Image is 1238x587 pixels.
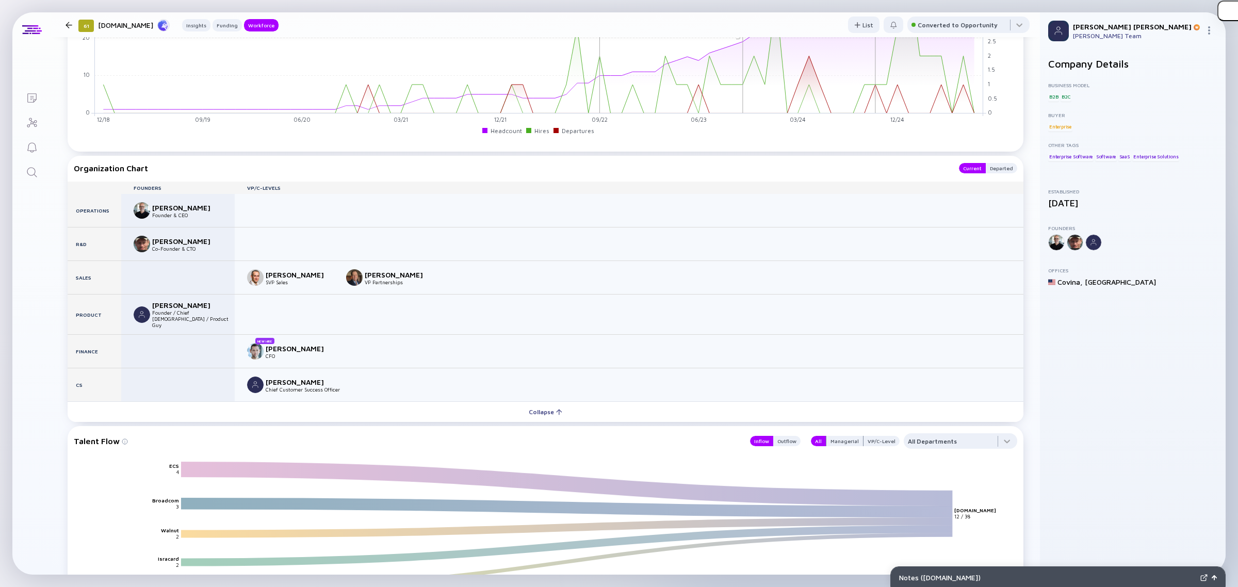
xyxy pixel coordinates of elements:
[12,109,51,134] a: Investor Map
[97,117,110,123] tspan: 12/18
[1048,91,1059,102] div: B2B
[176,534,179,540] text: 2
[1048,82,1217,88] div: Business Model
[864,436,900,446] div: VP/C-Level
[134,306,150,323] img: Tobias Stanzel picture
[68,368,121,401] div: CS
[848,17,879,33] button: List
[1048,267,1217,273] div: Offices
[365,279,433,285] div: VP Partnerships
[213,20,242,30] div: Funding
[84,72,90,78] tspan: 10
[294,117,311,123] tspan: 06/20
[152,203,220,212] div: [PERSON_NAME]
[266,270,334,279] div: [PERSON_NAME]
[988,67,995,73] tspan: 1.5
[152,301,220,309] div: [PERSON_NAME]
[121,185,235,191] div: Founders
[1048,279,1055,286] img: United States Flag
[899,573,1196,582] div: Notes ( [DOMAIN_NAME] )
[68,227,121,260] div: R&D
[955,508,997,514] text: [DOMAIN_NAME]
[394,117,408,123] tspan: 03/21
[811,436,826,446] button: All
[955,514,971,520] text: 12 / 38
[182,19,210,31] button: Insights
[266,279,334,285] div: SVP Sales
[988,80,990,87] tspan: 1
[266,386,340,393] div: Chief Customer Success Officer
[235,185,1023,191] div: VP/C-Levels
[134,236,150,252] img: Peter Szulman picture
[1048,198,1217,208] div: [DATE]
[1048,142,1217,148] div: Other Tags
[86,109,90,116] tspan: 0
[691,117,707,123] tspan: 06/23
[266,353,334,359] div: CFO
[68,335,121,368] div: Finance
[152,309,235,328] div: Founder / Chief [DEMOGRAPHIC_DATA] / Product Guy
[255,338,274,344] div: New Hire
[1048,188,1217,194] div: Established
[152,212,220,218] div: Founder & CEO
[1085,278,1156,286] div: [GEOGRAPHIC_DATA]
[988,52,991,59] tspan: 2
[988,38,996,44] tspan: 2.5
[790,117,806,123] tspan: 03/24
[68,401,1023,422] button: Collapse
[247,377,264,393] img: Robert Huck Huckaby picture
[1048,21,1069,41] img: Profile Picture
[68,194,121,227] div: Operations
[986,163,1017,173] button: Departed
[176,503,179,510] text: 3
[1048,225,1217,231] div: Founders
[98,19,170,31] div: [DOMAIN_NAME]
[523,404,568,420] div: Collapse
[247,343,264,360] img: Amitai Tamir picture
[773,436,801,446] button: Outflow
[1048,151,1094,161] div: Enterprise Software
[1073,32,1201,40] div: [PERSON_NAME] Team
[1048,58,1217,70] h2: Company Details
[1048,121,1072,132] div: Enterprise
[826,436,863,446] div: Managerial
[1048,112,1217,118] div: Buyer
[750,436,773,446] button: Inflow
[152,246,220,252] div: Co-Founder & CTO
[266,344,334,353] div: [PERSON_NAME]
[247,269,264,286] img: Yair Areli picture
[213,19,242,31] button: Funding
[152,497,179,503] text: Broadcom
[161,528,179,534] text: Walnut
[68,295,121,334] div: Product
[152,237,220,246] div: [PERSON_NAME]
[1132,151,1179,161] div: Enterprise Solutions
[1212,575,1217,580] img: Open Notes
[1205,26,1213,35] img: Menu
[1118,151,1131,161] div: SaaS
[68,261,121,294] div: Sales
[12,159,51,184] a: Search
[826,436,864,446] button: Managerial
[1200,574,1208,581] img: Expand Notes
[74,163,949,173] div: Organization Chart
[959,163,986,173] button: Current
[12,134,51,159] a: Reminders
[158,556,179,562] text: Isracard
[494,117,507,123] tspan: 12/21
[12,85,51,109] a: Lists
[182,20,210,30] div: Insights
[83,34,90,41] tspan: 20
[169,463,179,469] text: ECS
[1061,91,1071,102] div: B2C
[244,19,279,31] button: Workforce
[1073,22,1201,31] div: [PERSON_NAME] [PERSON_NAME]
[1095,151,1117,161] div: Software
[244,20,279,30] div: Workforce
